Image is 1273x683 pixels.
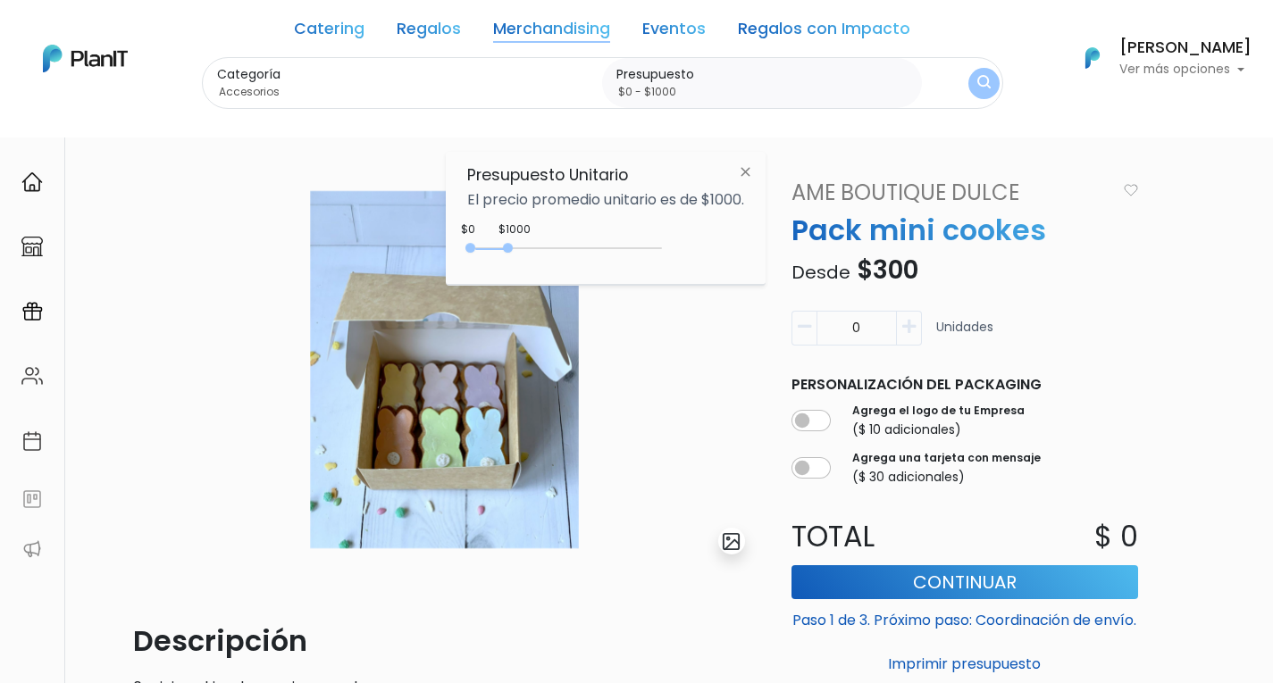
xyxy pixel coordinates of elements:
[1073,38,1112,78] img: PlanIt Logo
[738,21,910,43] a: Regalos con Impacto
[467,193,744,207] p: El precio promedio unitario es de $1000.
[92,17,257,52] div: ¿Necesitás ayuda?
[936,318,993,353] p: Unidades
[781,515,965,558] p: Total
[852,403,1025,419] label: Agrega el logo de tu Empresa
[21,236,43,257] img: marketplace-4ceaa7011d94191e9ded77b95e3339b90024bf715f7c57f8cf31f2d8c509eaba.svg
[852,468,1041,487] p: ($ 30 adicionales)
[493,21,610,43] a: Merchandising
[781,209,1149,252] p: Pack mini cookes
[852,450,1041,466] label: Agrega una tarjeta con mensaje
[21,365,43,387] img: people-662611757002400ad9ed0e3c099ab2801c6687ba6c219adb57efc949bc21e19d.svg
[1119,40,1252,56] h6: [PERSON_NAME]
[977,75,991,92] img: search_button-432b6d5273f82d61273b3651a40e1bd1b912527efae98b1b7a1b2c0702e16a8d.svg
[461,221,475,237] div: $0
[21,430,43,452] img: calendar-87d922413cdce8b2cf7b7f5f62616a5cf9e4887200fb71536465627b3292af00.svg
[21,301,43,322] img: campaigns-02234683943229c281be62815700db0a1741e53638e28bf9629b52c665b00959.svg
[857,253,918,287] span: $300
[21,488,43,510] img: feedback-78b5a0c8f98aac82b08bfc38622c3050aee476f2c9584af64705fc4e61158814.svg
[467,166,744,185] h6: Presupuesto Unitario
[397,21,461,43] a: Regalos
[1119,63,1252,76] p: Ver más opciones
[721,531,741,552] img: gallery-light
[729,155,762,187] img: close-6986928ebcb1d6c9903e3b54e860dbc4d054630f23adef3a32610726dff6a82b.svg
[791,565,1138,599] button: Continuar
[616,65,915,84] label: Presupuesto
[133,620,756,662] p: Descripción
[791,260,850,285] span: Desde
[1062,35,1252,81] button: PlanIt Logo [PERSON_NAME] Ver más opciones
[21,171,43,193] img: home-e721727adea9d79c4d83392d1f703f7f8bce08238fde08b1acbfd93340b81755.svg
[294,21,364,43] a: Catering
[498,221,531,237] div: $1000
[791,603,1138,631] p: Paso 1 de 3. Próximo paso: Coordinación de envío.
[43,45,128,72] img: PlanIt Logo
[791,374,1138,396] p: Personalización del packaging
[852,421,1025,439] p: ($ 10 adicionales)
[21,538,43,560] img: partners-52edf745621dab592f3b2c58e3bca9d71375a7ef29c3b500c9f145b62cc070d4.svg
[1094,515,1138,558] p: $ 0
[217,65,596,84] label: Categoría
[791,649,1138,679] button: Imprimir presupuesto
[1124,184,1138,196] img: heart_icon
[133,177,756,562] img: 2000___2000-Photoroom__92_.png
[642,21,706,43] a: Eventos
[781,177,1118,209] a: Ame Boutique Dulce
